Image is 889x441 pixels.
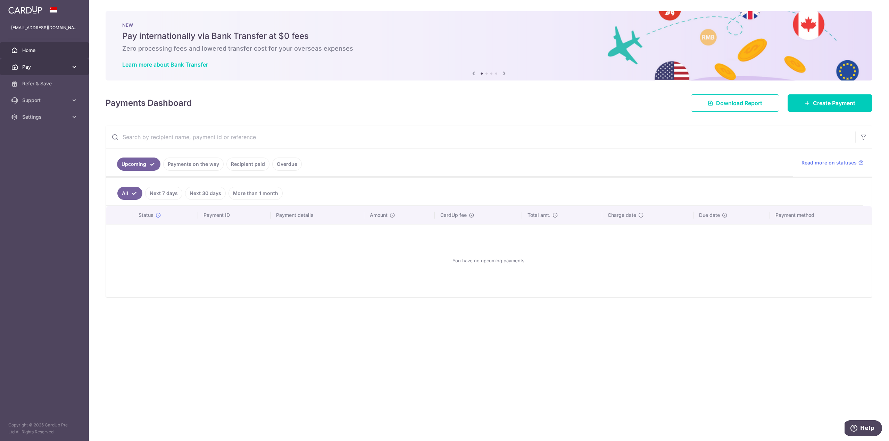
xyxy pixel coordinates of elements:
h5: Pay internationally via Bank Transfer at $0 fees [122,31,856,42]
a: Read more on statuses [801,159,864,166]
a: More than 1 month [229,187,283,200]
p: [EMAIL_ADDRESS][DOMAIN_NAME] [11,24,78,31]
span: Help [16,5,30,11]
span: CardUp fee [440,212,467,219]
a: Upcoming [117,158,160,171]
span: Refer & Save [22,80,68,87]
span: Amount [370,212,388,219]
th: Payment method [770,206,872,224]
span: Pay [22,63,68,70]
a: Download Report [691,94,779,112]
span: Due date [699,212,720,219]
span: Status [139,212,153,219]
p: NEW [122,22,856,28]
span: Total amt. [527,212,550,219]
a: Learn more about Bank Transfer [122,61,208,68]
a: Create Payment [788,94,872,112]
img: CardUp [8,6,42,14]
input: Search by recipient name, payment id or reference [106,126,855,148]
a: Payments on the way [163,158,224,171]
th: Payment details [271,206,364,224]
span: Support [22,97,68,104]
div: You have no upcoming payments. [115,230,863,291]
iframe: Opens a widget where you can find more information [845,420,882,438]
span: Download Report [716,99,762,107]
a: Recipient paid [226,158,269,171]
h4: Payments Dashboard [106,97,192,109]
span: Charge date [608,212,636,219]
span: Create Payment [813,99,855,107]
a: Next 7 days [145,187,182,200]
img: Bank transfer banner [106,11,872,80]
span: Read more on statuses [801,159,857,166]
h6: Zero processing fees and lowered transfer cost for your overseas expenses [122,44,856,53]
span: Home [22,47,68,54]
th: Payment ID [198,206,270,224]
a: Overdue [272,158,302,171]
a: Next 30 days [185,187,226,200]
a: All [117,187,142,200]
span: Settings [22,113,68,120]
